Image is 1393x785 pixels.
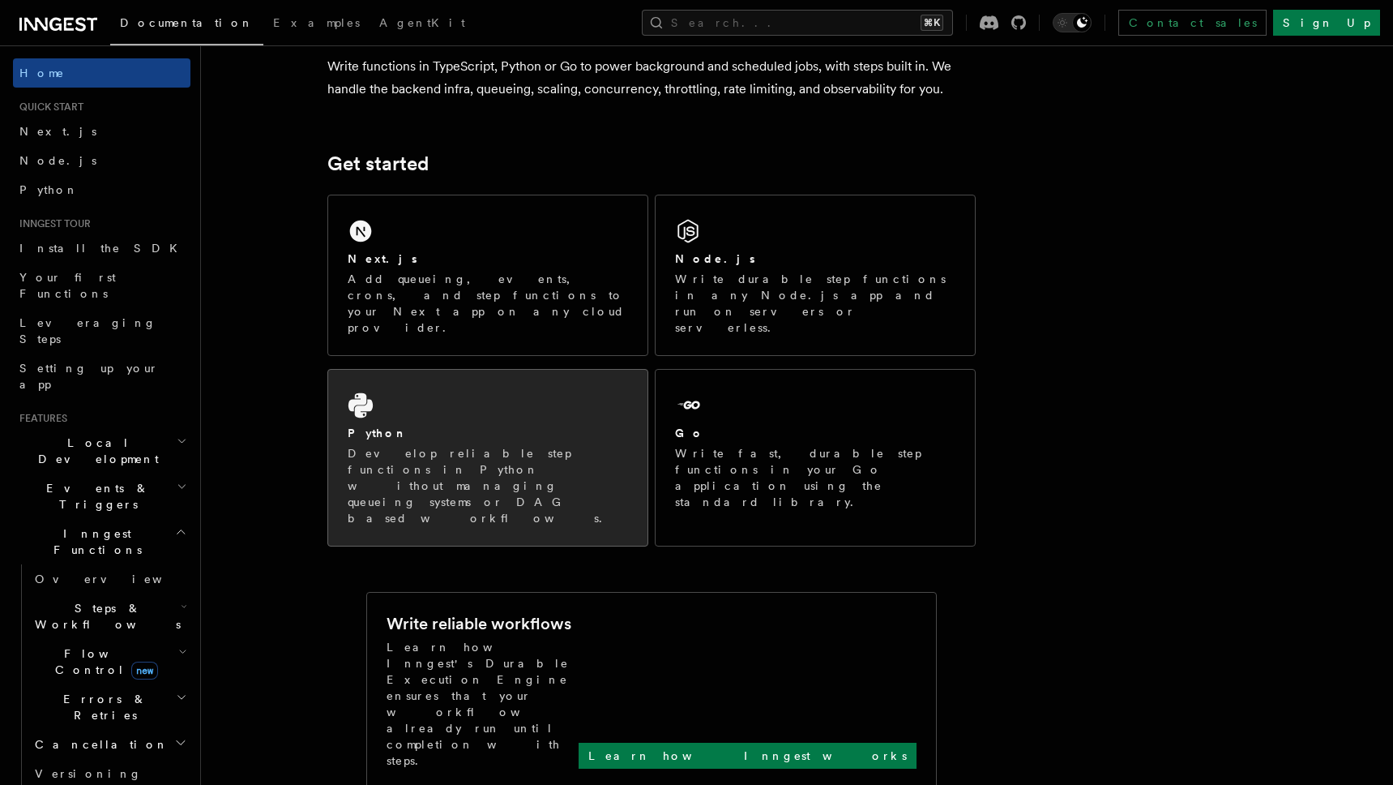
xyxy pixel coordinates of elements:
span: Inngest tour [13,217,91,230]
span: Flow Control [28,646,178,678]
a: Node.js [13,146,190,175]
p: Write fast, durable step functions in your Go application using the standard library. [675,445,955,510]
a: Overview [28,564,190,594]
button: Toggle dark mode [1053,13,1092,32]
p: Write functions in TypeScript, Python or Go to power background and scheduled jobs, with steps bu... [327,55,976,101]
a: PythonDevelop reliable step functions in Python without managing queueing systems or DAG based wo... [327,369,648,547]
span: Your first Functions [19,271,116,300]
h2: Go [675,425,704,441]
a: Learn how Inngest works [579,743,917,769]
p: Write durable step functions in any Node.js app and run on servers or serverless. [675,271,955,336]
a: Contact sales [1118,10,1267,36]
span: Inngest Functions [13,525,175,558]
span: Node.js [19,154,96,167]
button: Cancellation [28,730,190,759]
button: Events & Triggers [13,474,190,519]
kbd: ⌘K [921,15,943,31]
span: Versioning [35,767,142,780]
p: Learn how Inngest works [588,748,907,764]
span: Setting up your app [19,362,159,391]
a: Python [13,175,190,204]
p: Develop reliable step functions in Python without managing queueing systems or DAG based workflows. [348,445,628,526]
a: Next.jsAdd queueing, events, crons, and step functions to your Next app on any cloud provider. [327,195,648,356]
h2: Python [348,425,408,441]
a: Examples [263,5,370,44]
a: Sign Up [1273,10,1380,36]
a: Your first Functions [13,263,190,308]
span: Steps & Workflows [28,600,181,633]
span: Examples [273,16,360,29]
span: Cancellation [28,736,169,753]
h2: Write reliable workflows [387,612,571,635]
h2: Next.js [348,251,417,267]
a: Get started [327,152,429,175]
button: Flow Controlnew [28,639,190,684]
button: Inngest Functions [13,519,190,564]
span: Leveraging Steps [19,316,156,345]
button: Errors & Retries [28,684,190,730]
span: Quick start [13,101,83,114]
a: Documentation [110,5,263,45]
button: Local Development [13,428,190,474]
span: Local Development [13,435,177,467]
p: Add queueing, events, crons, and step functions to your Next app on any cloud provider. [348,271,628,336]
span: Home [19,65,65,81]
span: Events & Triggers [13,480,177,513]
a: Install the SDK [13,234,190,263]
span: Documentation [120,16,254,29]
span: Python [19,183,79,196]
a: GoWrite fast, durable step functions in your Go application using the standard library. [655,369,976,547]
a: Setting up your app [13,354,190,399]
span: AgentKit [379,16,465,29]
span: Install the SDK [19,242,187,255]
a: Node.jsWrite durable step functions in any Node.js app and run on servers or serverless. [655,195,976,356]
h2: Node.js [675,251,755,267]
p: Learn how Inngest's Durable Execution Engine ensures that your workflow already run until complet... [387,639,579,769]
a: Leveraging Steps [13,308,190,354]
button: Search...⌘K [642,10,953,36]
a: Next.js [13,117,190,146]
span: Features [13,412,67,425]
a: Home [13,58,190,88]
button: Steps & Workflows [28,594,190,639]
span: Errors & Retries [28,691,176,723]
span: Next.js [19,125,96,138]
span: new [131,662,158,680]
a: AgentKit [370,5,475,44]
span: Overview [35,573,202,586]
